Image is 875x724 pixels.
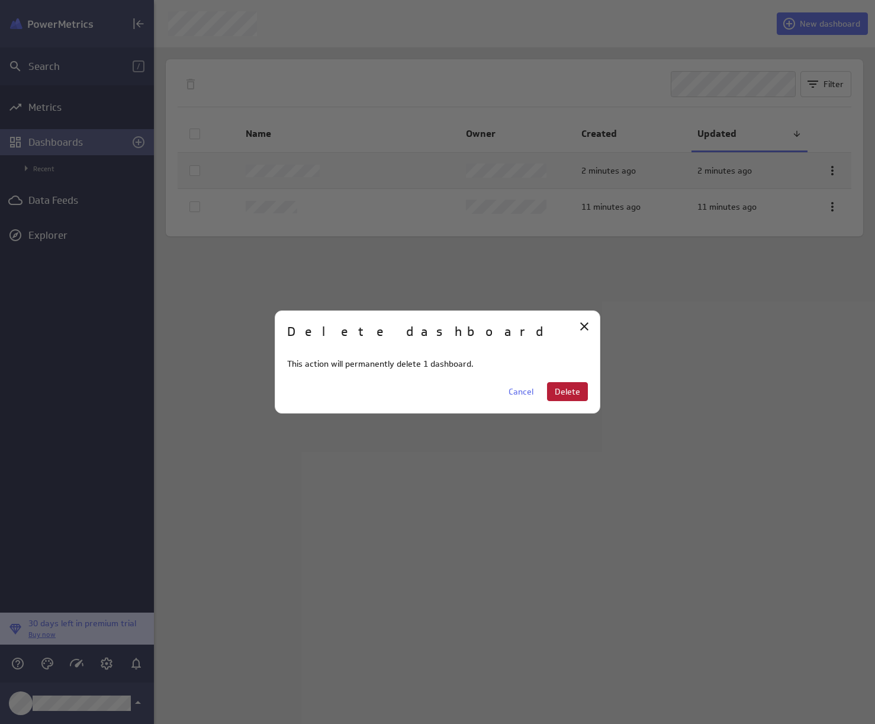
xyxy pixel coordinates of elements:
button: Delete [547,382,588,401]
p: This action will permanently delete 1 dashboard. [287,358,474,370]
h2: Delete dashboard [287,323,551,342]
button: Cancel [501,382,541,401]
div: Close [574,316,594,337]
span: Cancel [509,386,533,397]
span: Delete [555,386,580,397]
